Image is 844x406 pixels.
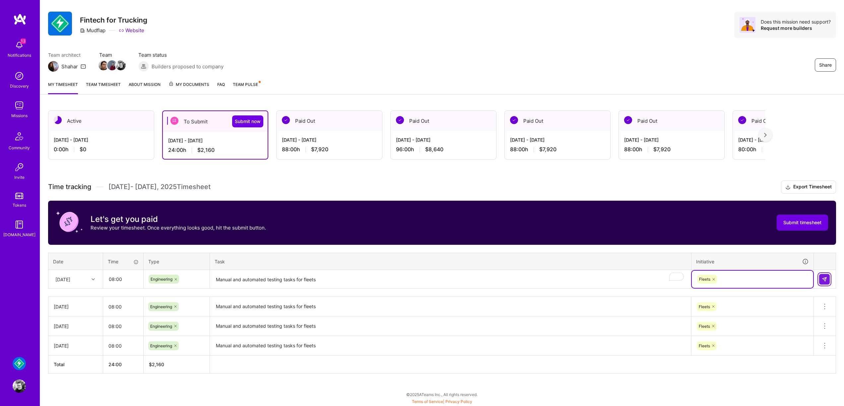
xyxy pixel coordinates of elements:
div: Missions [11,112,28,119]
img: Community [11,128,27,144]
img: guide book [13,218,26,231]
input: HH:MM [103,298,143,315]
div: Does this mission need support? [761,19,831,25]
div: [DATE] [55,276,70,283]
i: icon Chevron [92,278,95,281]
span: $0 [80,146,86,153]
span: Team status [138,51,224,58]
textarea: Manual and automated testing tasks for fleets [211,317,690,335]
div: null [819,274,830,285]
div: [DATE] - [DATE] [510,136,605,143]
div: Paid Out [619,111,724,131]
img: Paid Out [396,116,404,124]
div: [DATE] - [DATE] [54,136,149,143]
img: Invite [13,161,26,174]
div: [DATE] - [DATE] [282,136,377,143]
img: right [764,133,767,137]
a: FAQ [217,81,225,94]
div: Tokens [13,202,26,209]
button: Export Timesheet [781,180,836,194]
input: HH:MM [103,337,143,355]
span: [DATE] - [DATE] , 2025 Timesheet [108,183,211,191]
span: Fleets [699,277,710,282]
span: Fleets [699,304,710,309]
h3: Fintech for Trucking [80,16,147,24]
span: Submit timesheet [783,219,821,226]
div: Initiative [696,258,809,265]
div: 88:00 h [282,146,377,153]
a: Team timesheet [86,81,121,94]
div: 88:00 h [510,146,605,153]
textarea: To enrich screen reader interactions, please activate Accessibility in Grammarly extension settings [211,271,690,288]
span: | [412,399,472,404]
div: Time [108,258,139,265]
img: teamwork [13,99,26,112]
span: Time tracking [48,183,91,191]
div: Paid Out [277,111,382,131]
div: [DATE] - [DATE] [624,136,719,143]
a: Team Member Avatar [108,60,116,71]
img: tokens [15,193,23,199]
textarea: Manual and automated testing tasks for fleets [211,337,690,355]
div: To Submit [163,111,268,132]
img: bell [13,38,26,52]
div: Request more builders [761,25,831,31]
img: Team Member Avatar [107,60,117,70]
span: $7,920 [539,146,556,153]
span: Fleets [699,324,710,329]
h3: Let's get you paid [91,214,266,224]
div: Paid Out [505,111,610,131]
img: Paid Out [624,116,632,124]
div: Paid Out [391,111,496,131]
div: 96:00 h [396,146,491,153]
img: Mudflap: Fintech for Trucking [13,357,26,370]
div: © 2025 ATeams Inc., All rights reserved. [40,386,844,403]
th: Task [210,253,691,270]
span: $2,160 [197,147,215,154]
img: logo [13,13,27,25]
img: Team Member Avatar [116,60,126,70]
a: Team Pulse [233,81,260,94]
img: Company Logo [48,12,72,35]
th: Total [48,356,103,373]
button: Submit now [232,115,263,127]
img: Active [54,116,62,124]
img: Paid Out [738,116,746,124]
span: $8,640 [425,146,443,153]
img: Team Member Avatar [98,60,108,70]
input: HH:MM [103,270,143,288]
i: icon Download [785,184,791,191]
input: HH:MM [103,317,143,335]
th: Type [144,253,210,270]
img: To Submit [170,117,178,125]
img: Team Architect [48,61,59,72]
div: 24:00 h [168,147,262,154]
span: Fleets [699,343,710,348]
a: About Mission [129,81,161,94]
span: Engineering [150,324,172,329]
button: Share [815,58,836,72]
div: Community [9,144,30,151]
div: 88:00 h [624,146,719,153]
div: [DATE] - [DATE] [168,137,262,144]
a: User Avatar [11,379,28,393]
a: Team Member Avatar [99,60,108,71]
span: My Documents [168,81,209,88]
i: icon CompanyGray [80,28,85,33]
span: Submit now [235,118,261,125]
a: My Documents [168,81,209,94]
div: Notifications [8,52,31,59]
div: [DATE] - [DATE] [738,136,833,143]
img: Submit [822,277,827,282]
textarea: Manual and automated testing tasks for fleets [211,298,690,316]
p: Review your timesheet. Once everything looks good, hit the submit button. [91,224,266,231]
img: Builders proposed to company [138,61,149,72]
div: [DATE] - [DATE] [396,136,491,143]
span: $ 2,160 [149,362,164,367]
img: Paid Out [510,116,518,124]
div: Discovery [10,83,29,90]
img: Paid Out [282,116,290,124]
th: 24:00 [103,356,144,373]
span: Builders proposed to company [152,63,224,70]
button: Submit timesheet [777,215,828,231]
